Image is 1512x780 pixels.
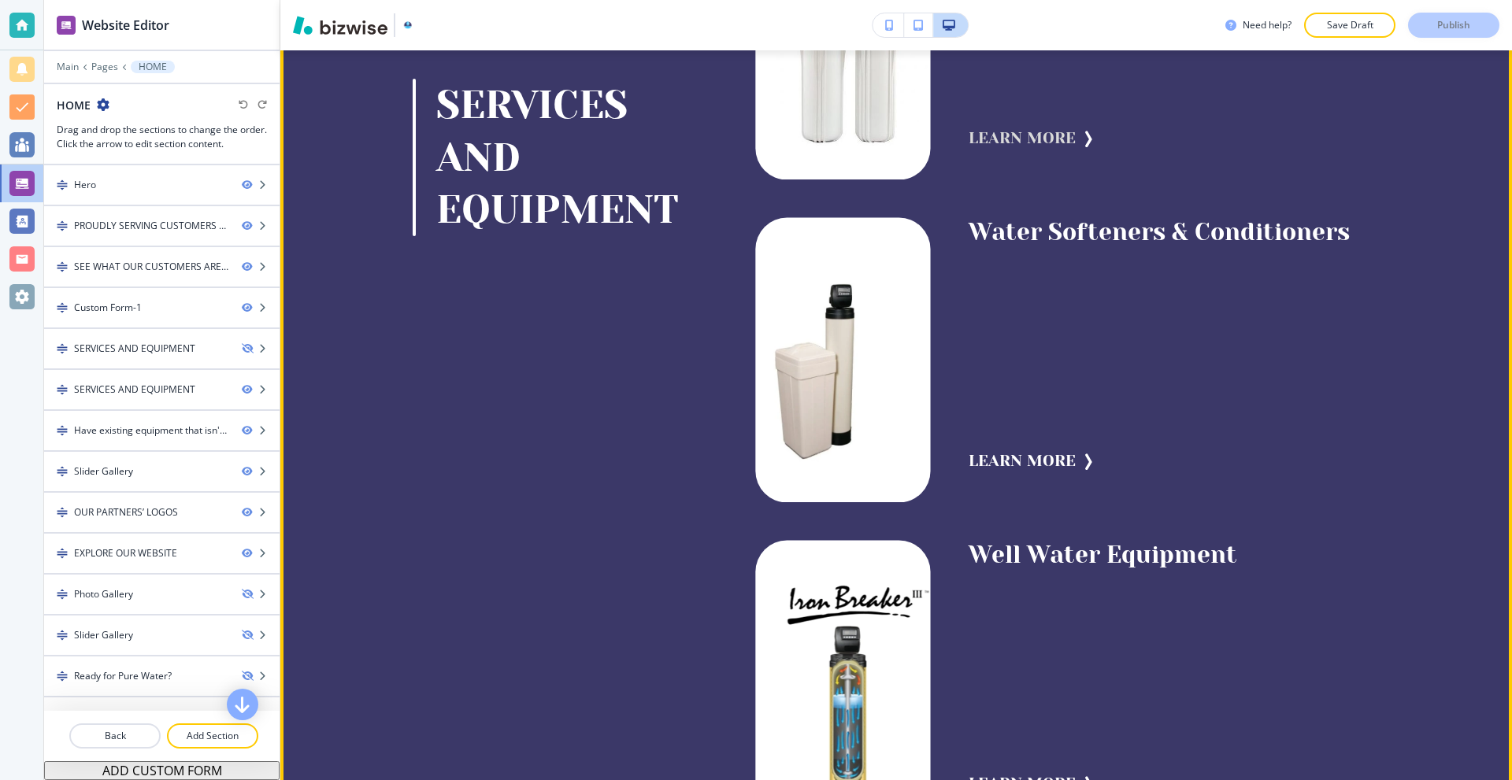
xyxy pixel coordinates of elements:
[57,425,68,436] img: Drag
[969,217,1356,249] p: Water Softeners & Conditioners
[74,464,133,479] div: Slider Gallery
[44,206,280,246] div: DragPROUDLY SERVING CUSTOMERS THROUGHOUT THE [GEOGRAPHIC_DATA][US_STATE]
[131,61,175,73] button: HOME
[402,18,444,33] img: Your Logo
[57,343,68,354] img: Drag
[74,219,229,233] div: PROUDLY SERVING CUSTOMERS THROUGHOUT THE WEST CENTRAL FLORIDA
[57,261,68,272] img: Drag
[74,260,229,274] div: SEE WHAT OUR CUSTOMERS ARE SAYING
[57,466,68,477] img: Drag
[44,329,280,368] div: DragSERVICES AND EQUIPMENT
[1243,18,1291,32] h3: Need help?
[1304,13,1395,38] button: Save Draft
[91,61,118,72] button: Pages
[169,729,257,743] p: Add Section
[1325,18,1375,32] p: Save Draft
[74,383,195,397] div: SERVICES AND EQUIPMENT
[74,423,229,438] div: Have existing equipment that isn't working or that needs to be serviced?
[44,575,280,614] div: DragPhoto Gallery
[57,61,79,72] button: Main
[57,220,68,231] img: Drag
[139,61,167,72] p: HOME
[44,761,280,780] button: ADD CUSTOM FORM
[755,217,930,502] img: <p>Water Softeners & Conditioners</p><p><br></p>
[969,123,1076,154] button: LEARN MORE
[44,370,280,409] div: DragSERVICES AND EQUIPMENT
[74,505,178,519] div: OUR PARTNERS’ LOGOS
[293,16,387,35] img: Bizwise Logo
[57,384,68,395] img: Drag
[44,452,280,491] div: DragSlider Gallery
[44,247,280,286] div: DragSEE WHAT OUR CUSTOMERS ARE SAYING
[74,546,177,560] div: EXPLORE OUR WEBSITE
[74,178,96,192] div: Hero
[74,669,172,683] div: Ready for Pure Water?
[57,16,76,35] img: editor icon
[74,301,142,315] div: Custom Form-1
[57,179,68,190] img: Drag
[44,288,280,327] div: DragCustom Form-1
[44,411,280,450] div: DragHave existing equipment that isn't working or that needs to be serviced?
[44,656,280,696] div: DragReady for Pure Water?
[44,493,280,532] div: DragOUR PARTNERS’ LOGOS
[82,16,169,35] h2: Website Editor
[74,628,133,642] div: Slider Gallery
[57,507,68,518] img: Drag
[44,534,280,573] div: DragEXPLORE OUR WEBSITE
[969,445,1076,477] button: LEARN MORE
[57,97,91,113] h2: HOME
[57,630,68,641] img: Drag
[44,615,280,655] div: DragSlider Gallery
[167,723,258,749] button: Add Section
[969,540,1356,571] p: Well Water Equipment
[57,123,267,151] h3: Drag and drop the sections to change the order. Click the arrow to edit section content.
[436,79,717,236] p: SERVICES AND EQUIPMENT
[74,587,133,601] div: Photo Gallery
[57,548,68,559] img: Drag
[57,671,68,682] img: Drag
[57,302,68,313] img: Drag
[44,697,280,737] div: DragMap
[74,342,195,356] div: SERVICES AND EQUIPMENT
[69,723,161,749] button: Back
[44,165,280,205] div: DragHero
[57,589,68,600] img: Drag
[71,729,159,743] p: Back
